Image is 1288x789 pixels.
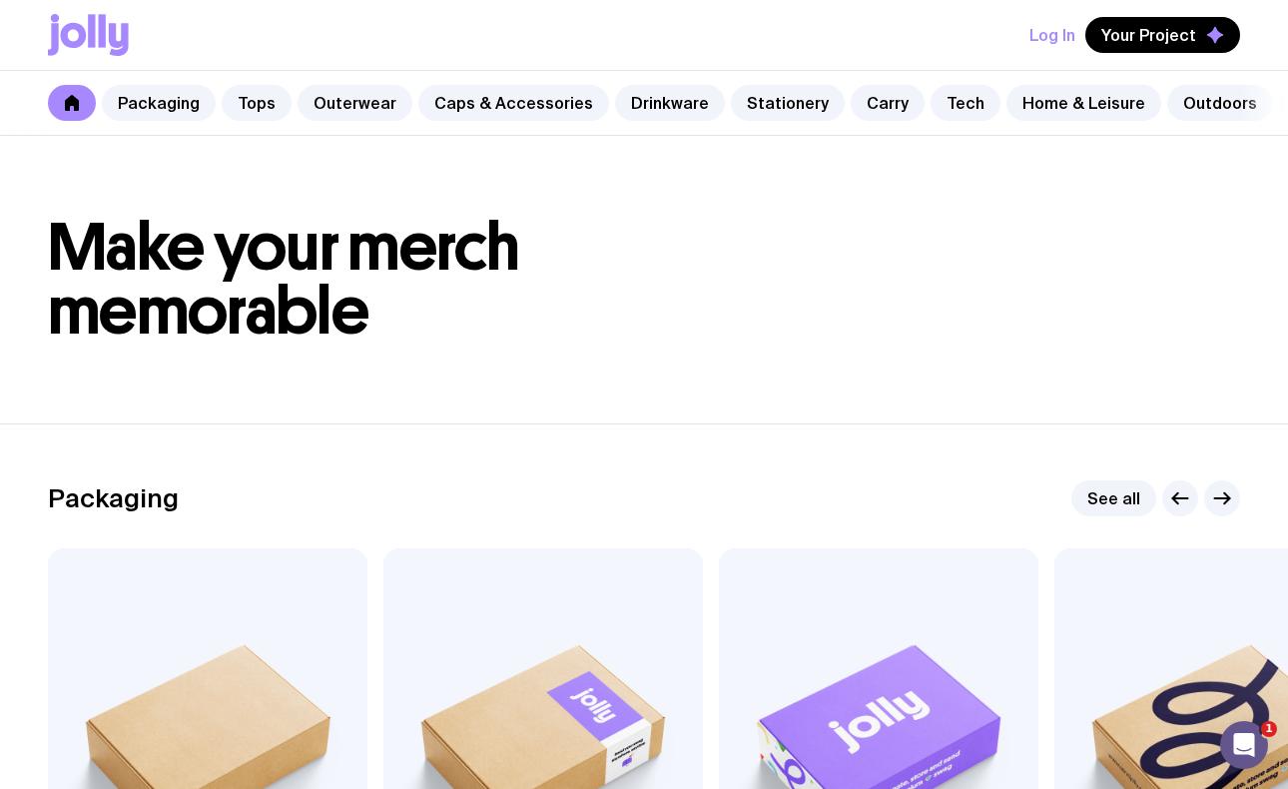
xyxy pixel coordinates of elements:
[1220,721,1268,769] iframe: Intercom live chat
[48,208,520,351] span: Make your merch memorable
[298,85,412,121] a: Outerwear
[1101,25,1196,45] span: Your Project
[222,85,292,121] a: Tops
[931,85,1000,121] a: Tech
[1261,721,1277,737] span: 1
[1006,85,1161,121] a: Home & Leisure
[731,85,845,121] a: Stationery
[102,85,216,121] a: Packaging
[418,85,609,121] a: Caps & Accessories
[851,85,925,121] a: Carry
[1085,17,1240,53] button: Your Project
[1071,480,1156,516] a: See all
[1167,85,1273,121] a: Outdoors
[615,85,725,121] a: Drinkware
[48,483,179,513] h2: Packaging
[1029,17,1075,53] button: Log In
